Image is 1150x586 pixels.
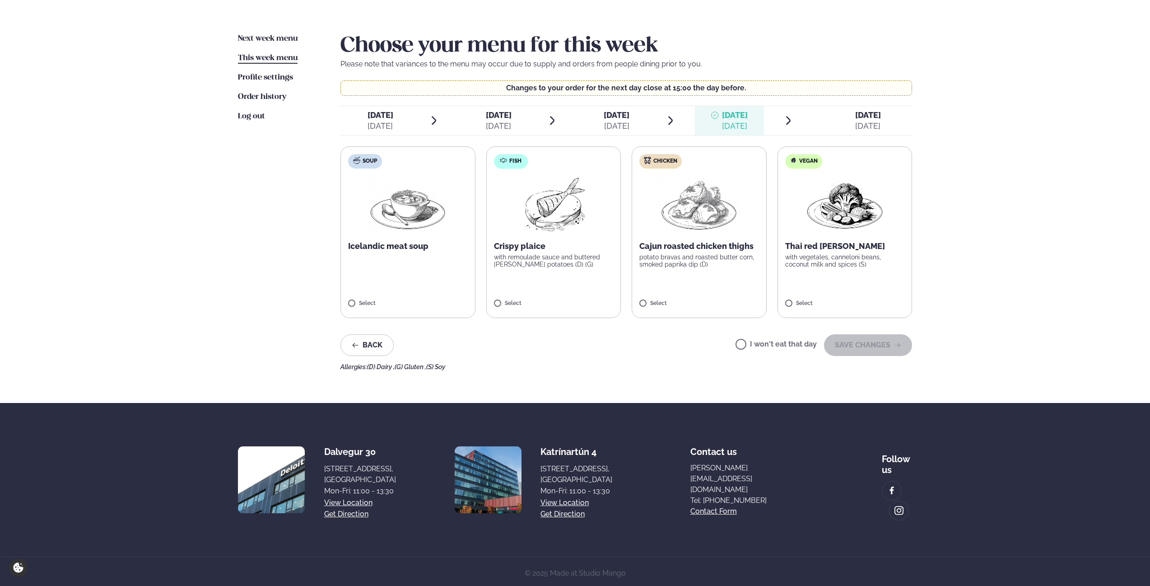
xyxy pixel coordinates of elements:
span: [DATE] [486,110,512,120]
div: [DATE] [368,121,393,131]
span: Chicken [653,158,677,165]
p: potato bravas and roasted butter corn, smoked paprika dip (D) [639,253,759,268]
div: Mon-Fri: 11:00 - 13:30 [324,486,396,497]
a: Studio Mango [577,569,626,577]
img: image alt [455,446,521,513]
span: Next week menu [238,35,298,42]
span: (D) Dairy , [367,363,395,370]
span: Contact us [690,439,737,457]
span: © 2025 Made at [525,569,626,577]
span: Order history [238,93,286,101]
div: Follow us [882,446,912,475]
p: Icelandic meat soup [348,241,468,252]
span: (G) Gluten , [395,363,426,370]
span: Log out [238,113,265,120]
p: with remoulade sauce and buttered [PERSON_NAME] potatoes (D) (G) [494,253,614,268]
img: fish.svg [500,157,507,164]
button: SAVE CHANGES [824,334,912,356]
div: [DATE] [855,121,881,131]
span: [DATE] [604,110,629,121]
h2: Choose your menu for this week [340,33,912,59]
a: This week menu [238,53,298,64]
span: Profile settings [238,74,293,81]
a: [PERSON_NAME][EMAIL_ADDRESS][DOMAIN_NAME] [690,463,804,495]
a: View location [540,497,589,508]
a: View location [324,497,372,508]
img: image alt [238,446,305,513]
img: Vegan.svg [790,157,797,164]
a: Profile settings [238,72,293,83]
img: chicken.svg [644,157,651,164]
div: Katrínartún 4 [540,446,612,457]
div: Allergies: [340,363,912,370]
div: [STREET_ADDRESS], [GEOGRAPHIC_DATA] [540,464,612,485]
img: image alt [894,506,904,516]
p: with vegetales, canneloni beans, coconut milk and spices (S) [785,253,905,268]
span: [DATE] [722,110,748,120]
span: [DATE] [368,110,393,120]
a: image alt [889,501,908,520]
div: [STREET_ADDRESS], [GEOGRAPHIC_DATA] [324,464,396,485]
a: Contact form [690,506,737,517]
p: Crispy plaice [494,241,614,252]
div: Dalvegur 30 [324,446,396,457]
p: Thai red [PERSON_NAME] [785,241,905,252]
span: Vegan [799,158,818,165]
span: This week menu [238,54,298,62]
p: Please note that variances to the menu may occur due to supply and orders from people dining prio... [340,59,912,70]
img: Soup.png [368,176,447,234]
button: Back [340,334,394,356]
a: Get direction [540,509,585,520]
div: [DATE] [604,121,629,131]
img: Fish.png [513,176,593,234]
img: Chicken-thighs.png [659,176,739,234]
div: [DATE] [722,121,748,131]
span: Soup [363,158,377,165]
img: image alt [887,486,897,496]
div: Mon-Fri: 11:00 - 13:30 [540,486,612,497]
img: Vegan.png [805,176,885,234]
a: image alt [882,481,901,500]
div: [DATE] [486,121,512,131]
a: Order history [238,92,286,103]
img: soup.svg [353,157,360,164]
span: (S) Soy [426,363,445,370]
span: Fish [509,158,521,165]
a: Tel: [PHONE_NUMBER] [690,495,804,506]
p: Cajun roasted chicken thighs [639,241,759,252]
a: Log out [238,111,265,122]
p: Changes to your order for the next day close at 15:00 the day before. [350,84,903,92]
a: Get direction [324,509,368,520]
span: Studio Mango [579,569,626,577]
a: Cookie settings [9,558,28,577]
span: [DATE] [855,110,881,120]
a: Next week menu [238,33,298,44]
